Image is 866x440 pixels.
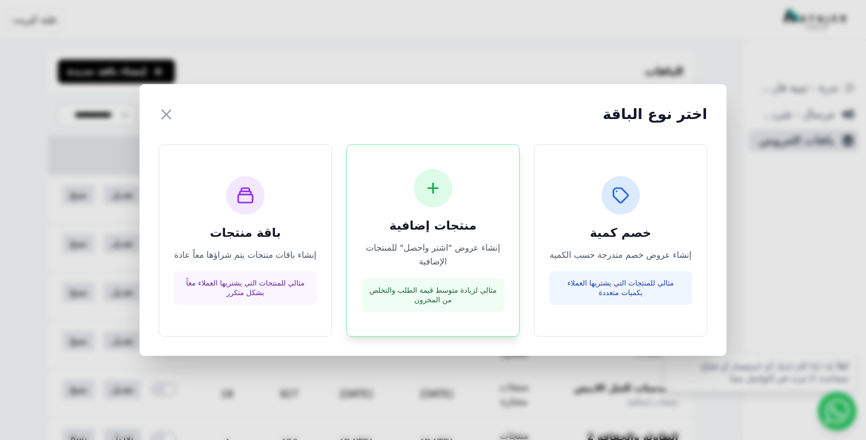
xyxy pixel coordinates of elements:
[369,286,497,305] p: مثالي لزيادة متوسط قيمة الطلب والتخلص من المخزون
[174,248,317,262] p: إنشاء باقات منتجات يتم شراؤها معاً عادة
[181,278,310,298] p: مثالي للمنتجات التي يشتريها العملاء معاً بشكل متكرر
[361,217,505,234] h3: منتجات إضافية
[549,224,692,241] h3: خصم كمية
[361,241,505,269] p: إنشاء عروض "اشتر واحصل" للمنتجات الإضافية
[556,278,685,298] p: مثالي للمنتجات التي يشتريها العملاء بكميات متعددة
[549,248,692,262] p: إنشاء عروض خصم متدرجة حسب الكمية
[159,103,174,125] button: ×
[603,105,707,124] h2: اختر نوع الباقة
[174,224,317,241] h3: باقة منتجات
